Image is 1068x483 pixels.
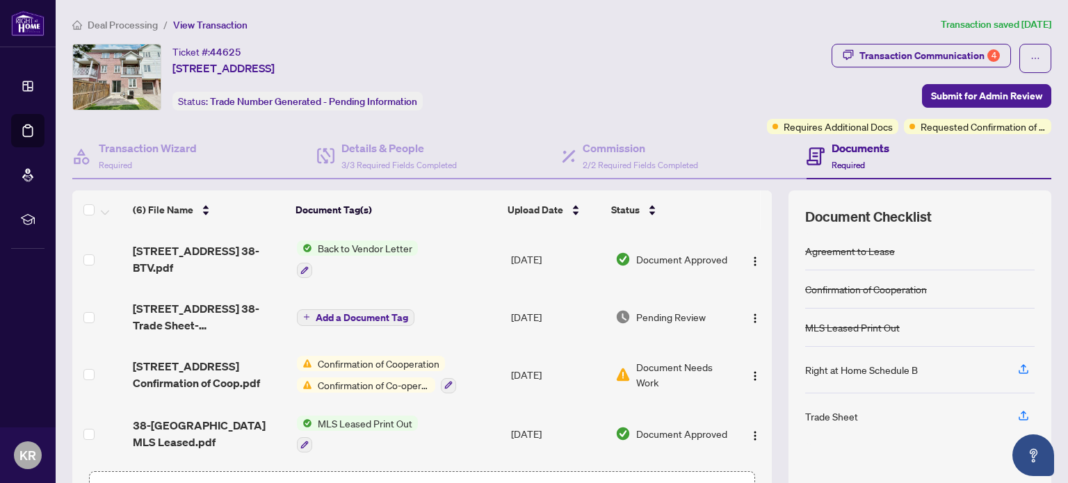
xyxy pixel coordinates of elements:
[750,430,761,441] img: Logo
[636,252,727,267] span: Document Approved
[133,243,285,276] span: [STREET_ADDRESS] 38-BTV.pdf
[210,46,241,58] span: 44625
[173,19,248,31] span: View Transaction
[615,309,631,325] img: Document Status
[750,313,761,324] img: Logo
[1012,434,1054,476] button: Open asap
[133,202,193,218] span: (6) File Name
[615,367,631,382] img: Document Status
[931,85,1042,107] span: Submit for Admin Review
[11,10,44,36] img: logo
[921,119,1046,134] span: Requested Confirmation of Closing
[19,445,36,465] span: KR
[805,243,895,259] div: Agreement to Lease
[297,356,456,393] button: Status IconConfirmation of CooperationStatus IconConfirmation of Co-operation and Representation—...
[341,160,457,170] span: 3/3 Required Fields Completed
[615,252,631,267] img: Document Status
[502,190,606,229] th: Upload Date
[744,363,766,386] button: Logo
[784,119,893,134] span: Requires Additional Docs
[744,248,766,270] button: Logo
[508,202,563,218] span: Upload Date
[316,313,408,322] span: Add a Document Tag
[832,44,1011,67] button: Transaction Communication4
[1030,54,1040,63] span: ellipsis
[750,256,761,267] img: Logo
[341,140,457,156] h4: Details & People
[297,416,418,453] button: Status IconMLS Leased Print Out
[805,320,900,335] div: MLS Leased Print Out
[505,404,610,464] td: [DATE]
[312,356,445,371] span: Confirmation of Cooperation
[583,140,698,156] h4: Commission
[172,60,275,76] span: [STREET_ADDRESS]
[744,423,766,445] button: Logo
[636,309,706,325] span: Pending Review
[127,190,290,229] th: (6) File Name
[99,160,132,170] span: Required
[805,409,858,424] div: Trade Sheet
[73,44,161,110] img: IMG-W12245837_1.jpg
[88,19,158,31] span: Deal Processing
[505,229,610,289] td: [DATE]
[636,359,731,390] span: Document Needs Work
[805,207,932,227] span: Document Checklist
[987,49,1000,62] div: 4
[297,356,312,371] img: Status Icon
[922,84,1051,108] button: Submit for Admin Review
[583,160,698,170] span: 2/2 Required Fields Completed
[297,240,418,278] button: Status IconBack to Vendor Letter
[297,240,312,256] img: Status Icon
[312,240,418,256] span: Back to Vendor Letter
[312,416,418,431] span: MLS Leased Print Out
[133,358,285,391] span: [STREET_ADDRESS] Confirmation of Coop.pdf
[163,17,168,33] li: /
[133,417,285,450] span: 38-[GEOGRAPHIC_DATA] MLS Leased.pdf
[210,95,417,108] span: Trade Number Generated - Pending Information
[744,306,766,328] button: Logo
[297,416,312,431] img: Status Icon
[297,308,414,326] button: Add a Document Tag
[172,92,423,110] div: Status:
[297,309,414,326] button: Add a Document Tag
[172,44,241,60] div: Ticket #:
[859,44,1000,67] div: Transaction Communication
[615,426,631,441] img: Document Status
[297,377,312,393] img: Status Icon
[290,190,502,229] th: Document Tag(s)
[611,202,640,218] span: Status
[99,140,197,156] h4: Transaction Wizard
[832,140,889,156] h4: Documents
[805,362,918,377] div: Right at Home Schedule B
[505,345,610,404] td: [DATE]
[72,20,82,30] span: home
[505,289,610,345] td: [DATE]
[941,17,1051,33] article: Transaction saved [DATE]
[750,370,761,382] img: Logo
[133,300,285,334] span: [STREET_ADDRESS] 38-Trade Sheet-[PERSON_NAME] to Review.pdf
[832,160,865,170] span: Required
[303,313,310,320] span: plus
[312,377,435,393] span: Confirmation of Co-operation and Representation—Buyer/Seller
[606,190,731,229] th: Status
[636,426,727,441] span: Document Approved
[805,281,927,297] div: Confirmation of Cooperation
